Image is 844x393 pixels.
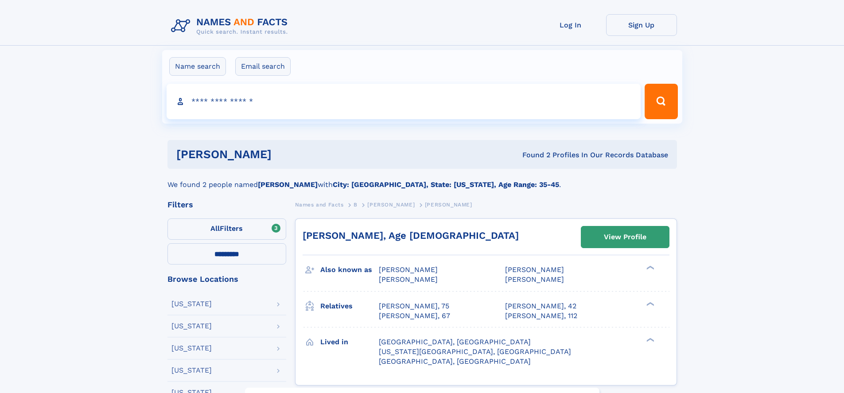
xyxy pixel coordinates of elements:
b: [PERSON_NAME] [258,180,318,189]
a: Sign Up [606,14,677,36]
div: Found 2 Profiles In Our Records Database [397,150,668,160]
span: [PERSON_NAME] [379,265,438,274]
span: B [354,202,358,208]
a: [PERSON_NAME], 67 [379,311,450,321]
div: ❯ [644,337,655,342]
div: [US_STATE] [171,300,212,307]
h1: [PERSON_NAME] [176,149,397,160]
a: [PERSON_NAME], 112 [505,311,577,321]
a: B [354,199,358,210]
div: Browse Locations [167,275,286,283]
span: [PERSON_NAME] [505,275,564,284]
label: Name search [169,57,226,76]
label: Email search [235,57,291,76]
a: [PERSON_NAME], 75 [379,301,449,311]
label: Filters [167,218,286,240]
a: Names and Facts [295,199,344,210]
a: [PERSON_NAME] [367,199,415,210]
button: Search Button [645,84,677,119]
input: search input [167,84,641,119]
div: [US_STATE] [171,345,212,352]
div: Filters [167,201,286,209]
a: [PERSON_NAME], Age [DEMOGRAPHIC_DATA] [303,230,519,241]
span: [PERSON_NAME] [367,202,415,208]
h3: Relatives [320,299,379,314]
span: [PERSON_NAME] [425,202,472,208]
h3: Also known as [320,262,379,277]
a: View Profile [581,226,669,248]
span: [US_STATE][GEOGRAPHIC_DATA], [GEOGRAPHIC_DATA] [379,347,571,356]
div: [US_STATE] [171,367,212,374]
span: [GEOGRAPHIC_DATA], [GEOGRAPHIC_DATA] [379,357,531,366]
b: City: [GEOGRAPHIC_DATA], State: [US_STATE], Age Range: 35-45 [333,180,559,189]
span: [GEOGRAPHIC_DATA], [GEOGRAPHIC_DATA] [379,338,531,346]
span: [PERSON_NAME] [379,275,438,284]
a: Log In [535,14,606,36]
span: All [210,224,220,233]
div: ❯ [644,265,655,271]
img: Logo Names and Facts [167,14,295,38]
div: ❯ [644,301,655,307]
h3: Lived in [320,335,379,350]
div: [US_STATE] [171,323,212,330]
span: [PERSON_NAME] [505,265,564,274]
div: We found 2 people named with . [167,169,677,190]
div: View Profile [604,227,646,247]
a: [PERSON_NAME], 42 [505,301,576,311]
